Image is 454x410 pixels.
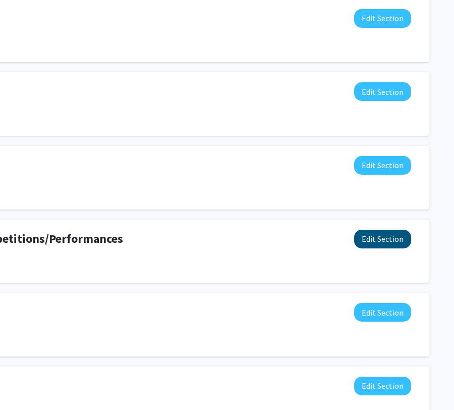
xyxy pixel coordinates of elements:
button: Edit About [354,9,411,28]
button: Edit Awards [354,377,411,395]
iframe: Chat [8,365,43,402]
button: Edit Research Keywords [354,82,411,101]
button: Edit Publications [354,303,411,322]
button: Edit Experience [354,156,411,175]
button: Edit Presentations/Competitions/Performances [354,230,411,248]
